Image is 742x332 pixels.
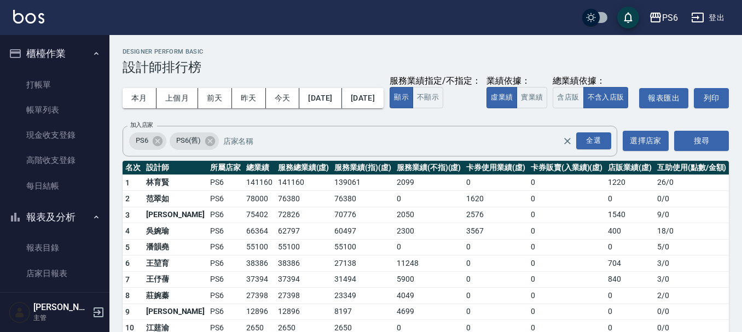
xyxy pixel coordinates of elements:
[125,226,130,235] span: 4
[605,239,654,255] td: 0
[639,88,688,108] button: 報表匯出
[617,7,639,28] button: save
[394,255,463,272] td: 11248
[244,271,275,288] td: 37394
[332,239,394,255] td: 55100
[207,161,244,175] th: 所屬店家
[170,132,219,150] div: PS6(舊)
[574,130,613,152] button: Open
[342,88,384,108] button: [DATE]
[332,207,394,223] td: 70776
[332,288,394,304] td: 23349
[645,7,682,29] button: PS6
[129,135,155,146] span: PS6
[576,132,611,149] div: 全選
[207,191,244,207] td: PS6
[232,88,266,108] button: 昨天
[244,161,275,175] th: 總業績
[654,288,729,304] td: 2 / 0
[244,288,275,304] td: 27398
[130,121,153,129] label: 加入店家
[390,87,413,108] button: 顯示
[143,207,207,223] td: [PERSON_NAME]
[143,271,207,288] td: 王伃蒨
[4,173,105,199] a: 每日結帳
[463,239,528,255] td: 0
[299,88,341,108] button: [DATE]
[125,178,130,187] span: 1
[123,88,156,108] button: 本月
[123,161,143,175] th: 名次
[463,271,528,288] td: 0
[332,255,394,272] td: 27138
[463,161,528,175] th: 卡券使用業績(虛)
[125,307,130,316] span: 9
[528,288,605,304] td: 0
[605,161,654,175] th: 店販業績(虛)
[654,207,729,223] td: 9 / 0
[244,223,275,240] td: 66364
[143,161,207,175] th: 設計師
[9,301,31,323] img: Person
[143,255,207,272] td: 王堃育
[207,207,244,223] td: PS6
[528,191,605,207] td: 0
[394,223,463,240] td: 2300
[463,288,528,304] td: 0
[528,271,605,288] td: 0
[221,131,582,150] input: 店家名稱
[244,191,275,207] td: 78000
[207,288,244,304] td: PS6
[143,304,207,320] td: [PERSON_NAME]
[654,255,729,272] td: 3 / 0
[275,191,332,207] td: 76380
[207,239,244,255] td: PS6
[394,271,463,288] td: 5900
[560,133,575,149] button: Clear
[244,174,275,191] td: 141160
[244,255,275,272] td: 38386
[125,243,130,252] span: 5
[528,174,605,191] td: 0
[413,87,443,108] button: 不顯示
[394,288,463,304] td: 4049
[394,239,463,255] td: 0
[275,174,332,191] td: 141160
[605,174,654,191] td: 1220
[207,174,244,191] td: PS6
[654,191,729,207] td: 0 / 0
[143,239,207,255] td: 潘韻堯
[275,223,332,240] td: 62797
[605,288,654,304] td: 0
[394,207,463,223] td: 2050
[123,60,729,75] h3: 設計師排行榜
[4,286,105,311] a: 互助日報表
[275,271,332,288] td: 37394
[553,87,583,108] button: 含店販
[528,161,605,175] th: 卡券販賣(入業績)(虛)
[605,191,654,207] td: 0
[654,239,729,255] td: 5 / 0
[528,304,605,320] td: 0
[275,161,332,175] th: 服務總業績(虛)
[170,135,207,146] span: PS6(舊)
[528,207,605,223] td: 0
[4,261,105,286] a: 店家日報表
[33,302,89,313] h5: [PERSON_NAME]
[332,161,394,175] th: 服務業績(指)(虛)
[244,304,275,320] td: 12896
[275,255,332,272] td: 38386
[275,239,332,255] td: 55100
[623,131,669,151] button: 選擇店家
[654,174,729,191] td: 26 / 0
[605,271,654,288] td: 840
[266,88,300,108] button: 今天
[275,207,332,223] td: 72826
[4,97,105,123] a: 帳單列表
[125,259,130,267] span: 6
[4,235,105,260] a: 報表目錄
[332,304,394,320] td: 8197
[125,291,130,300] span: 8
[332,223,394,240] td: 60497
